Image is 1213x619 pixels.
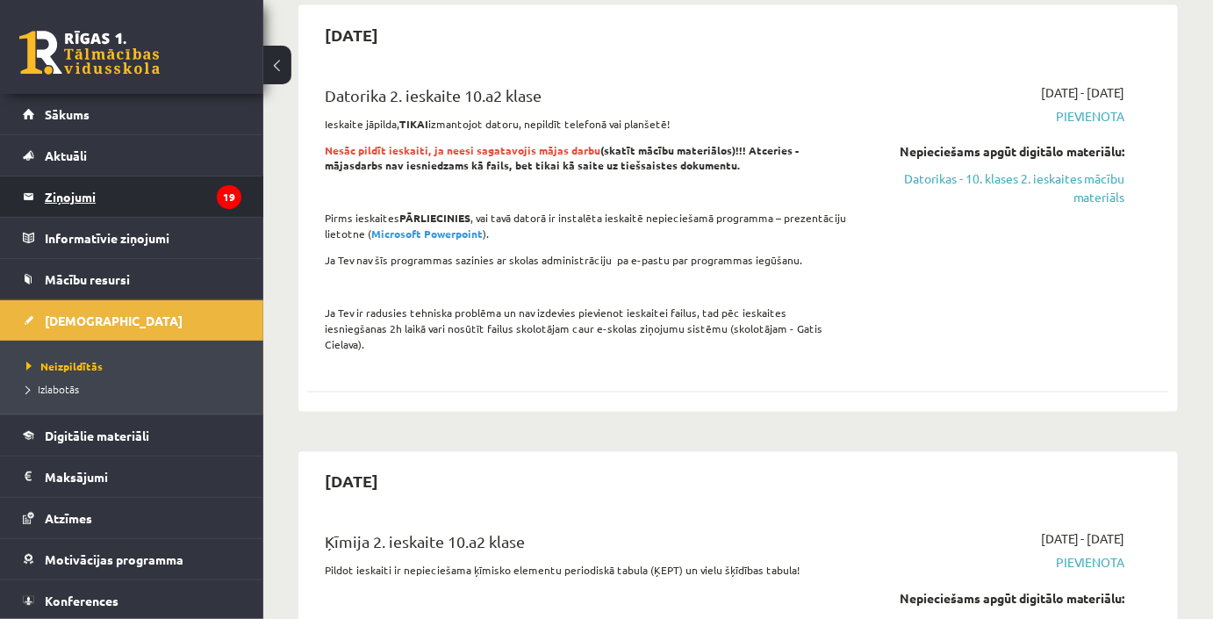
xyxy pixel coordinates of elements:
[23,135,241,176] a: Aktuāli
[26,359,103,373] span: Neizpildītās
[23,94,241,134] a: Sākums
[45,457,241,497] legend: Maksājumi
[325,211,850,242] p: Pirms ieskaites , vai tavā datorā ir instalēta ieskaitē nepieciešamā programma – prezentāciju lie...
[325,563,850,579] p: Pildot ieskaiti ir nepieciešama ķīmisko elementu periodiskā tabula (ĶEPT) un vielu šķīdības tabula!
[26,382,79,396] span: Izlabotās
[23,176,241,217] a: Ziņojumi19
[307,14,396,55] h2: [DATE]
[45,593,118,608] span: Konferences
[45,271,130,287] span: Mācību resursi
[325,306,850,353] p: Ja Tev ir radusies tehniska problēma un nav izdevies pievienot ieskaitei failus, tad pēc ieskaite...
[45,106,90,122] span: Sākums
[217,185,241,209] i: 19
[23,457,241,497] a: Maksājumi
[876,143,1125,162] div: Nepieciešams apgūt digitālo materiālu:
[307,461,396,502] h2: [DATE]
[45,313,183,328] span: [DEMOGRAPHIC_DATA]
[23,539,241,579] a: Motivācijas programma
[325,83,850,116] div: Datorika 2. ieskaite 10.a2 klase
[45,551,183,567] span: Motivācijas programma
[1041,83,1125,102] span: [DATE] - [DATE]
[325,143,600,157] span: Nesāc pildīt ieskaiti, ja neesi sagatavojis mājas darbu
[45,148,87,163] span: Aktuāli
[45,218,241,258] legend: Informatīvie ziņojumi
[26,381,246,397] a: Izlabotās
[26,358,246,374] a: Neizpildītās
[23,498,241,538] a: Atzīmes
[45,428,149,443] span: Digitālie materiāli
[325,253,850,269] p: Ja Tev nav šīs programmas sazinies ar skolas administrāciju pa e-pastu par programmas iegūšanu.
[325,116,850,132] p: Ieskaite jāpilda, izmantojot datoru, nepildīt telefonā vai planšetē!
[23,415,241,456] a: Digitālie materiāli
[399,212,470,226] strong: PĀRLIECINIES
[876,554,1125,572] span: Pievienota
[876,107,1125,126] span: Pievienota
[19,31,160,75] a: Rīgas 1. Tālmācības vidusskola
[23,259,241,299] a: Mācību resursi
[876,170,1125,207] a: Datorikas - 10. klases 2. ieskaites mācību materiāls
[325,530,850,563] div: Ķīmija 2. ieskaite 10.a2 klase
[45,510,92,526] span: Atzīmes
[23,218,241,258] a: Informatīvie ziņojumi
[399,117,428,131] strong: TIKAI
[23,300,241,341] a: [DEMOGRAPHIC_DATA]
[325,143,800,173] strong: (skatīt mācību materiālos)!!! Atceries - mājasdarbs nav iesniedzams kā fails, bet tikai kā saite ...
[876,590,1125,608] div: Nepieciešams apgūt digitālo materiālu:
[45,176,241,217] legend: Ziņojumi
[1041,530,1125,549] span: [DATE] - [DATE]
[371,227,483,241] strong: Microsoft Powerpoint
